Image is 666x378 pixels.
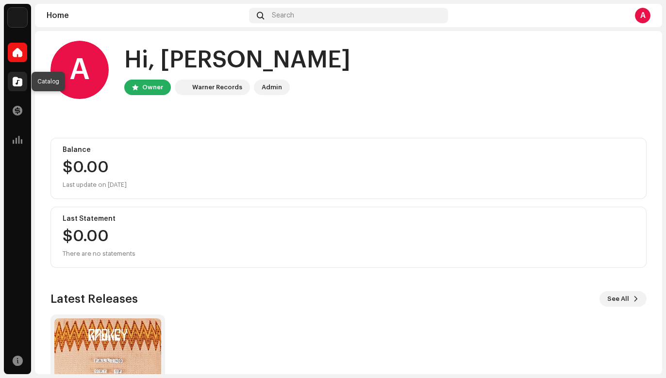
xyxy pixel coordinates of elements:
re-o-card-value: Last Statement [50,207,647,268]
div: A [635,8,650,23]
div: Home [47,12,245,19]
div: There are no statements [63,248,135,260]
h3: Latest Releases [50,291,138,307]
span: Search [272,12,294,19]
div: Hi, [PERSON_NAME] [124,45,350,76]
div: Last Statement [63,215,634,223]
div: Last update on [DATE] [63,179,634,191]
div: Owner [142,82,163,93]
div: Admin [262,82,282,93]
img: acab2465-393a-471f-9647-fa4d43662784 [8,8,27,27]
div: Balance [63,146,634,154]
button: See All [599,291,647,307]
span: See All [607,289,629,309]
re-o-card-value: Balance [50,138,647,199]
img: acab2465-393a-471f-9647-fa4d43662784 [177,82,188,93]
div: Warner Records [192,82,242,93]
div: A [50,41,109,99]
